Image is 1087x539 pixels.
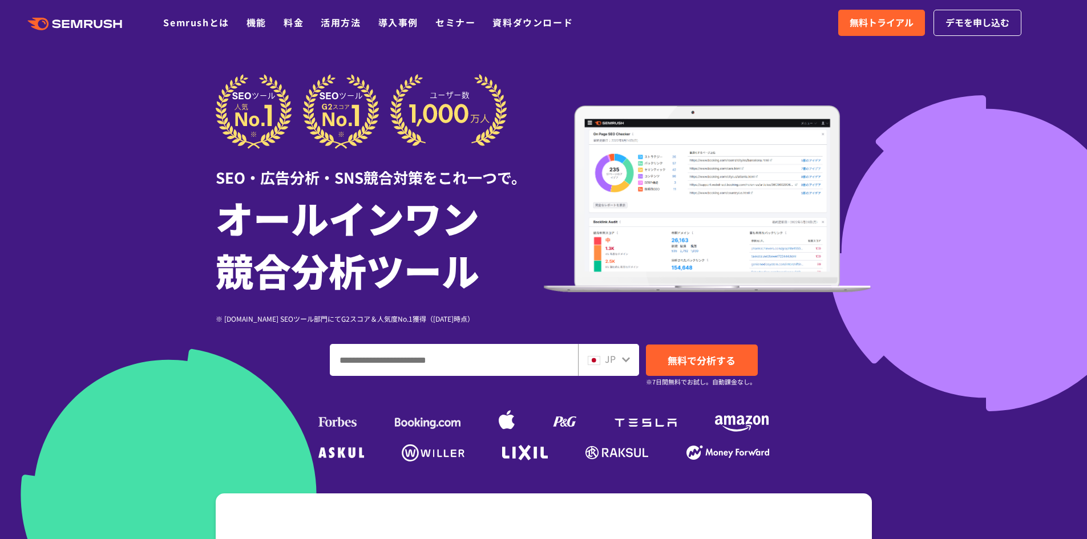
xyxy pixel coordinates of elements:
[945,15,1009,30] span: デモを申し込む
[646,345,758,376] a: 無料で分析する
[330,345,577,375] input: ドメイン、キーワードまたはURLを入力してください
[646,376,756,387] small: ※7日間無料でお試し。自動課金なし。
[216,191,544,296] h1: オールインワン 競合分析ツール
[668,353,736,367] span: 無料で分析する
[378,15,418,29] a: 導入事例
[492,15,573,29] a: 資料ダウンロード
[284,15,304,29] a: 料金
[435,15,475,29] a: セミナー
[838,10,925,36] a: 無料トライアル
[934,10,1021,36] a: デモを申し込む
[605,352,616,366] span: JP
[216,149,544,188] div: SEO・広告分析・SNS競合対策をこれ一つで。
[321,15,361,29] a: 活用方法
[247,15,266,29] a: 機能
[850,15,914,30] span: 無料トライアル
[163,15,229,29] a: Semrushとは
[216,313,544,324] div: ※ [DOMAIN_NAME] SEOツール部門にてG2スコア＆人気度No.1獲得（[DATE]時点）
